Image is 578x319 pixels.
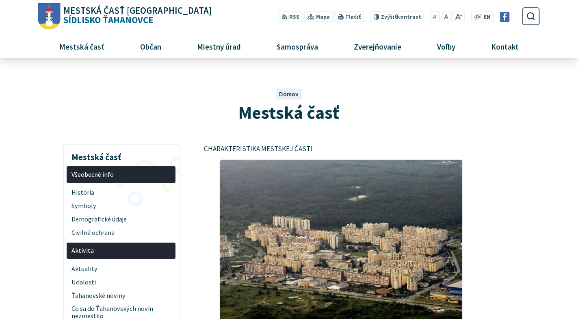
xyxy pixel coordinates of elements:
a: Samospráva [262,35,333,57]
h3: Mestská časť [67,146,175,163]
a: Civilná ochrana [67,226,175,239]
a: Aktivita [67,243,175,259]
span: Mestská časť [GEOGRAPHIC_DATA] [63,6,212,15]
a: Logo Sídlisko Ťahanovce, prejsť na domovskú stránku. [38,3,212,30]
span: História [71,186,171,199]
a: Mestská časť [44,35,119,57]
a: História [67,186,175,199]
button: Nastaviť pôvodnú veľkosť písma [442,11,450,22]
img: Prejsť na Facebook stránku [500,12,510,22]
a: Kontakt [476,35,534,57]
span: Miestny úrad [194,35,244,57]
a: Občan [125,35,176,57]
button: Zväčšiť veľkosť písma [452,11,465,22]
button: Zvýšiťkontrast [370,11,424,22]
img: Prejsť na domovskú stránku [38,3,61,30]
a: RSS [279,11,303,22]
a: Všeobecné info [67,166,175,183]
span: Zvýšiť [381,13,397,20]
a: Voľby [422,35,470,57]
span: Mestská časť [56,35,107,57]
a: Symboly [67,199,175,213]
a: Zverejňovanie [339,35,416,57]
a: Aktuality [67,262,175,276]
span: Ťahanovské noviny [71,289,171,302]
span: Aktivita [71,244,171,258]
span: Občan [137,35,164,57]
span: Tlačiť [345,14,361,20]
span: Demografické údaje [71,213,171,226]
a: Mapa [304,11,333,22]
span: Zverejňovanie [351,35,404,57]
button: Zmenšiť veľkosť písma [431,11,440,22]
a: EN [482,13,493,22]
span: Mapa [316,13,330,22]
a: Ťahanovské noviny [67,289,175,302]
span: Aktuality [71,262,171,276]
span: Symboly [71,199,171,213]
span: kontrast [381,14,421,20]
button: Tlačiť [335,11,364,22]
a: Domov [279,90,299,98]
a: Miestny úrad [182,35,255,57]
a: Udalosti [67,276,175,289]
p: CHARAKTERISTIKA MESTSKEJ ČASTI [204,144,478,154]
span: Kontakt [488,35,522,57]
span: Civilná ochrana [71,226,171,239]
span: Samospráva [273,35,321,57]
span: EN [484,13,490,22]
span: Voľby [434,35,459,57]
span: Udalosti [71,276,171,289]
span: Všeobecné info [71,168,171,181]
span: Sídlisko Ťahanovce [61,6,212,25]
span: RSS [289,13,299,22]
a: Demografické údaje [67,213,175,226]
span: Mestská časť [238,101,339,124]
